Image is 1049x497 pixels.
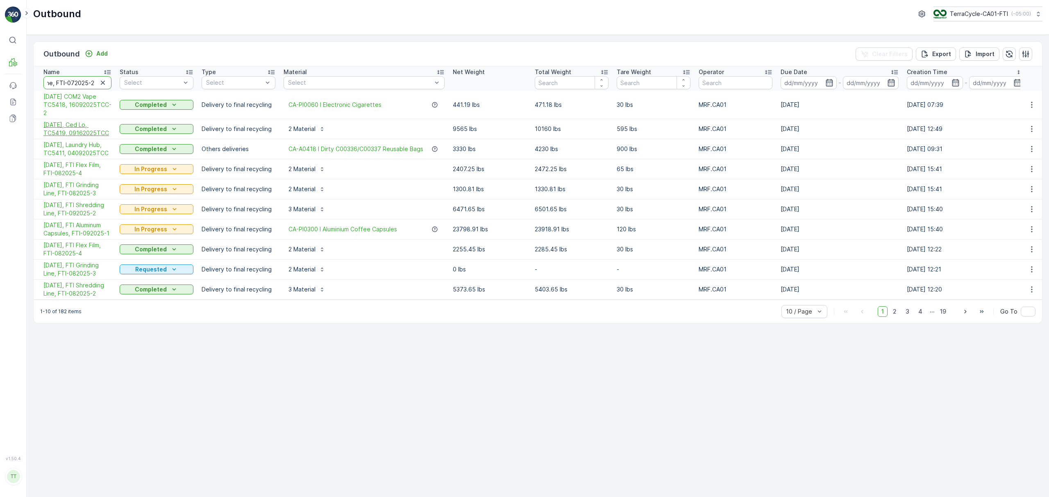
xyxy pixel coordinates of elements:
[135,101,167,109] p: Completed
[453,245,527,253] p: 2255.45 lbs
[43,241,111,258] a: 08/01/25, FTI Flex Film, FTI-082025-4
[124,79,181,87] p: Select
[535,225,609,233] p: 23918.91 lbs
[907,68,947,76] p: Creation Time
[535,265,609,273] p: -
[40,308,82,315] p: 1-10 of 182 items
[838,78,841,88] p: -
[43,201,111,217] a: 09/01/25, FTI Shredding Line, FTI-092025-2
[535,145,609,153] p: 4230 lbs
[284,122,330,136] button: 2 Material
[777,239,903,260] td: [DATE]
[134,165,167,173] p: In Progress
[903,139,1029,159] td: [DATE] 09:31
[288,145,423,153] span: CA-A0418 I Dirty C00336/C00337 Reusable Bags
[903,119,1029,139] td: [DATE] 12:49
[7,470,20,483] div: TT
[872,50,908,58] p: Clear Filters
[43,201,111,217] span: [DATE], FTI Shredding Line, FTI-092025-2
[43,141,111,157] span: [DATE], Laundry Hub, TC5411, 04092025TCC
[288,225,397,233] a: CA-PI0300 I Aluminium Coffee Capsules
[202,225,275,233] p: Delivery to final recycling
[288,101,381,109] span: CA-PI0060 I Electronic Cigarettes
[617,245,690,253] p: 30 lbs
[777,280,903,300] td: [DATE]
[699,165,772,173] p: MRF.CA01
[134,185,167,193] p: In Progress
[453,185,527,193] p: 1300.81 lbs
[903,159,1029,179] td: [DATE] 15:41
[453,101,527,109] p: 441.19 lbs
[699,125,772,133] p: MRF.CA01
[288,165,316,173] p: 2 Material
[120,144,193,154] button: Completed
[453,285,527,294] p: 5373.65 lbs
[777,91,903,119] td: [DATE]
[699,285,772,294] p: MRF.CA01
[206,79,263,87] p: Select
[936,306,950,317] span: 19
[202,285,275,294] p: Delivery to final recycling
[617,265,690,273] p: -
[777,179,903,199] td: [DATE]
[5,463,21,490] button: TT
[453,145,527,153] p: 3330 lbs
[777,199,903,219] td: [DATE]
[453,225,527,233] p: 23798.91 lbs
[43,221,111,237] a: 09/01/25, FTI Aluminum Capsules, FTI-092025-1
[903,260,1029,280] td: [DATE] 12:21
[903,239,1029,260] td: [DATE] 12:22
[907,76,963,89] input: dd/mm/yyyy
[202,145,275,153] p: Others deliveries
[5,456,21,461] span: v 1.50.4
[699,101,772,109] p: MRF.CA01
[699,225,772,233] p: MRF.CA01
[202,125,275,133] p: Delivery to final recycling
[43,121,111,137] span: [DATE], Ced Lo, TC5419, 09162025TCC
[202,165,275,173] p: Delivery to final recycling
[699,185,772,193] p: MRF.CA01
[535,101,609,109] p: 471.18 lbs
[699,145,772,153] p: MRF.CA01
[781,76,837,89] input: dd/mm/yyyy
[777,260,903,280] td: [DATE]
[284,203,330,216] button: 3 Material
[699,205,772,213] p: MRF.CA01
[43,181,111,197] a: 09/01/25, FTI Grinding Line, FTI-082025-3
[699,68,724,76] p: Operator
[878,306,888,317] span: 1
[617,205,690,213] p: 30 lbs
[288,205,316,213] p: 3 Material
[288,79,432,87] p: Select
[284,243,330,256] button: 2 Material
[120,204,193,214] button: In Progress
[453,125,527,133] p: 9565 lbs
[535,245,609,253] p: 2285.45 lbs
[1000,307,1017,316] span: Go To
[135,265,167,273] p: Requested
[617,68,651,76] p: Tare Weight
[82,49,111,59] button: Add
[976,50,995,58] p: Import
[120,68,139,76] p: Status
[617,285,690,294] p: 30 lbs
[916,47,956,61] button: Export
[453,165,527,173] p: 2407.25 lbs
[699,245,772,253] p: MRF.CA01
[617,165,690,173] p: 65 lbs
[43,161,111,177] span: [DATE], FTI Flex Film, FTI-082025-4
[120,124,193,134] button: Completed
[288,285,316,294] p: 3 Material
[43,93,111,117] a: 09/16/2025 COM2 Vape TC5418, 16092025TCC-2
[617,225,690,233] p: 120 lbs
[699,265,772,273] p: MRF.CA01
[202,245,275,253] p: Delivery to final recycling
[135,245,167,253] p: Completed
[43,281,111,298] a: 08/01/25, FTI Shredding Line, FTI-082025-2
[930,306,935,317] p: ...
[284,263,330,276] button: 2 Material
[43,121,111,137] a: 09/16/2025, Ced Lo, TC5419, 09162025TCC
[903,199,1029,219] td: [DATE] 15:40
[202,68,216,76] p: Type
[202,185,275,193] p: Delivery to final recycling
